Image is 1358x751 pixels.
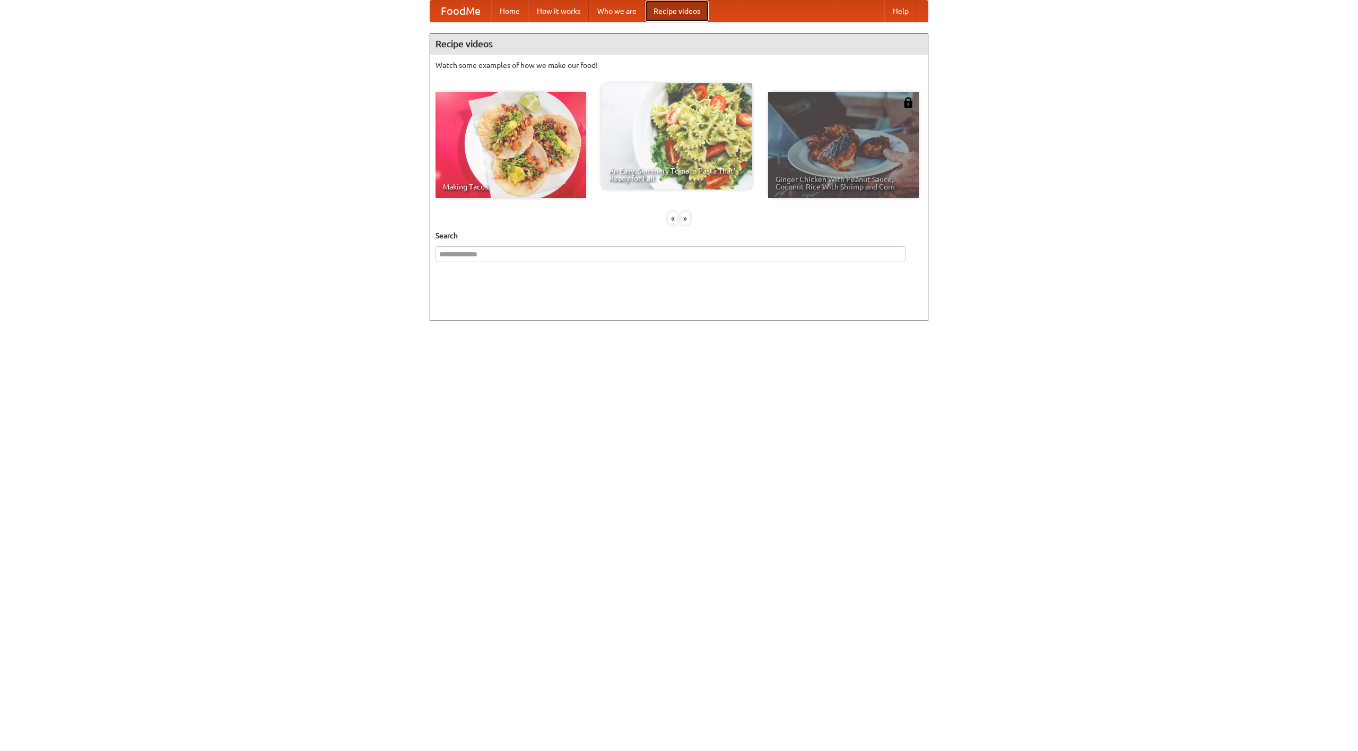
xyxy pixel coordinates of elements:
div: » [681,212,690,225]
a: Who we are [589,1,645,22]
span: Making Tacos [443,183,579,191]
h5: Search [436,230,922,241]
a: An Easy, Summery Tomato Pasta That's Ready for Fall [602,83,752,189]
p: Watch some examples of how we make our food! [436,60,922,71]
img: 483408.png [903,97,913,108]
a: Home [491,1,528,22]
h4: Recipe videos [430,33,928,55]
a: FoodMe [430,1,491,22]
a: Recipe videos [645,1,709,22]
a: Making Tacos [436,92,586,198]
span: An Easy, Summery Tomato Pasta That's Ready for Fall [609,167,745,182]
a: How it works [528,1,589,22]
div: « [668,212,677,225]
a: Help [884,1,917,22]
